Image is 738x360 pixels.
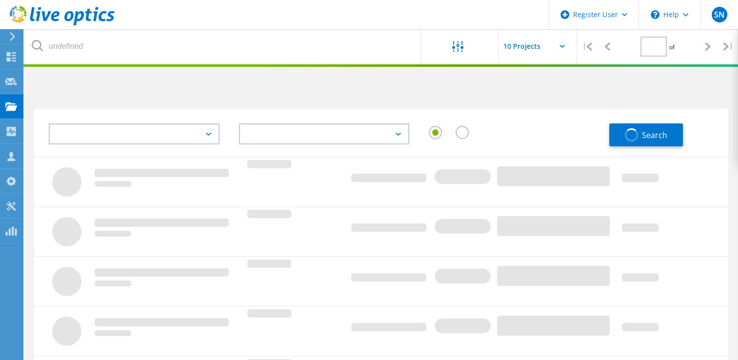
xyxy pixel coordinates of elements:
div: | [718,29,738,64]
svg: \n [651,10,659,19]
span: of [669,43,675,51]
button: Search [609,123,683,146]
span: Search [642,130,667,140]
a: Live Optics Dashboard [10,20,115,27]
div: | [577,29,597,64]
input: undefined [24,29,421,63]
span: SN [714,11,724,19]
